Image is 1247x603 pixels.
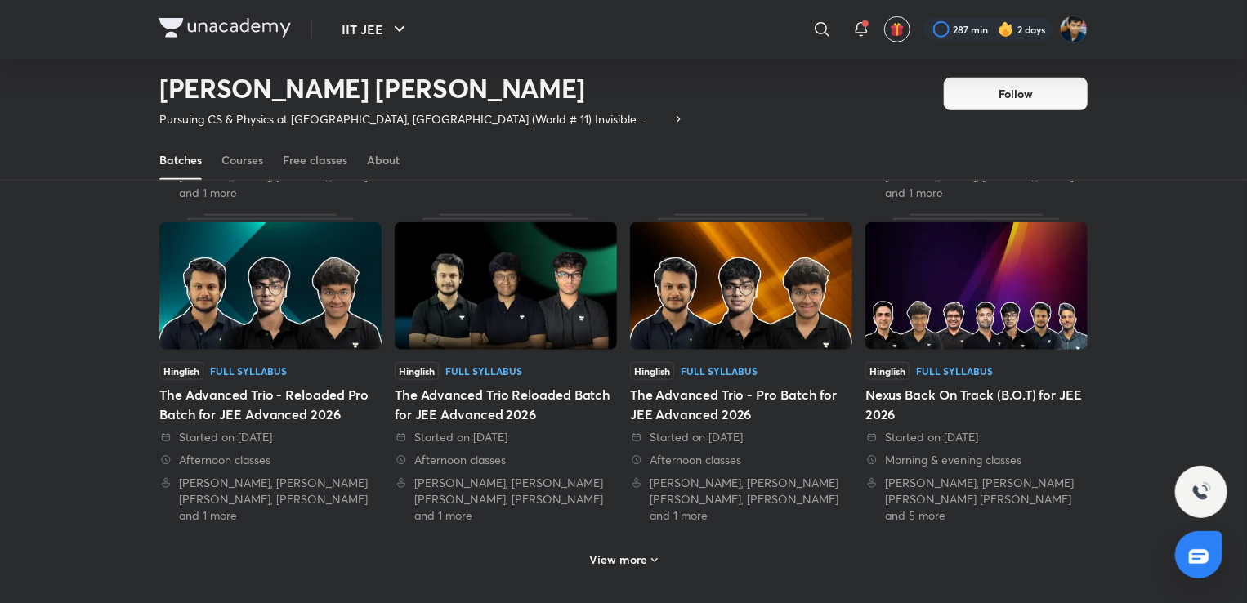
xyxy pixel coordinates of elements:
h6: View more [590,552,648,568]
img: Thumbnail [865,222,1088,350]
div: The Advanced Trio - Pro Batch for JEE Advanced 2026 [630,385,852,424]
img: Thumbnail [395,222,617,350]
img: ttu [1191,482,1211,502]
div: Full Syllabus [210,366,287,376]
span: Hinglish [865,362,910,380]
img: avatar [890,22,905,37]
p: Pursuing CS & Physics at [GEOGRAPHIC_DATA], [GEOGRAPHIC_DATA] (World # 11) Invisible Mechanics - ... [159,111,672,127]
div: Started on 15 Dec 2024 [630,429,852,445]
button: IIT JEE [332,13,419,46]
img: Thumbnail [159,222,382,350]
span: Follow [999,86,1033,102]
div: The Advanced Trio Reloaded Batch for JEE Advanced 2026 [395,385,617,424]
div: Nexus Back On Track (B.O.T) for JEE 2026 [865,214,1088,524]
div: Started on 13 Aug 2025 [865,429,1088,445]
span: Hinglish [395,362,439,380]
button: avatar [884,16,910,42]
button: Follow [944,78,1088,110]
div: Full Syllabus [681,366,758,376]
img: Company Logo [159,18,291,38]
div: The Advanced Trio - Reloaded Pro Batch for JEE Advanced 2026 [159,214,382,524]
img: Thumbnail [630,222,852,350]
div: Full Syllabus [916,366,993,376]
a: Company Logo [159,18,291,42]
a: Courses [221,141,263,180]
span: Hinglish [630,362,674,380]
div: Nexus Back On Track (B.O.T) for JEE 2026 [865,385,1088,424]
a: Free classes [283,141,347,180]
div: Courses [221,152,263,168]
div: Batches [159,152,202,168]
div: Afternoon classes [395,452,617,468]
div: Morning & evening classes [865,452,1088,468]
h2: [PERSON_NAME] [PERSON_NAME] [159,72,685,105]
img: streak [998,21,1014,38]
span: Hinglish [159,362,203,380]
div: Started on 15 Dec 2024 [159,429,382,445]
div: The Advanced Trio Reloaded Batch for JEE Advanced 2026 [395,214,617,524]
div: Vishal Singh, Aditya Kumar Jha, Sandal Agarwal and 1 more [630,475,852,524]
div: Vishal Singh, Aditya Kumar Jha, Arvind Kalia and 5 more [865,475,1088,524]
div: Free classes [283,152,347,168]
div: The Advanced Trio - Pro Batch for JEE Advanced 2026 [630,214,852,524]
div: Full Syllabus [445,366,522,376]
img: SHREYANSH GUPTA [1060,16,1088,43]
div: Vishal Singh, Aditya Kumar Jha, Sandal Agarwal and 1 more [159,475,382,524]
div: Afternoon classes [630,452,852,468]
div: Vishal Singh, Aditya Kumar Jha, Sandal Agarwal and 1 more [395,475,617,524]
div: Started on 15 Dec 2024 [395,429,617,445]
div: About [367,152,400,168]
div: The Advanced Trio - Reloaded Pro Batch for JEE Advanced 2026 [159,385,382,424]
a: About [367,141,400,180]
div: Afternoon classes [159,452,382,468]
a: Batches [159,141,202,180]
